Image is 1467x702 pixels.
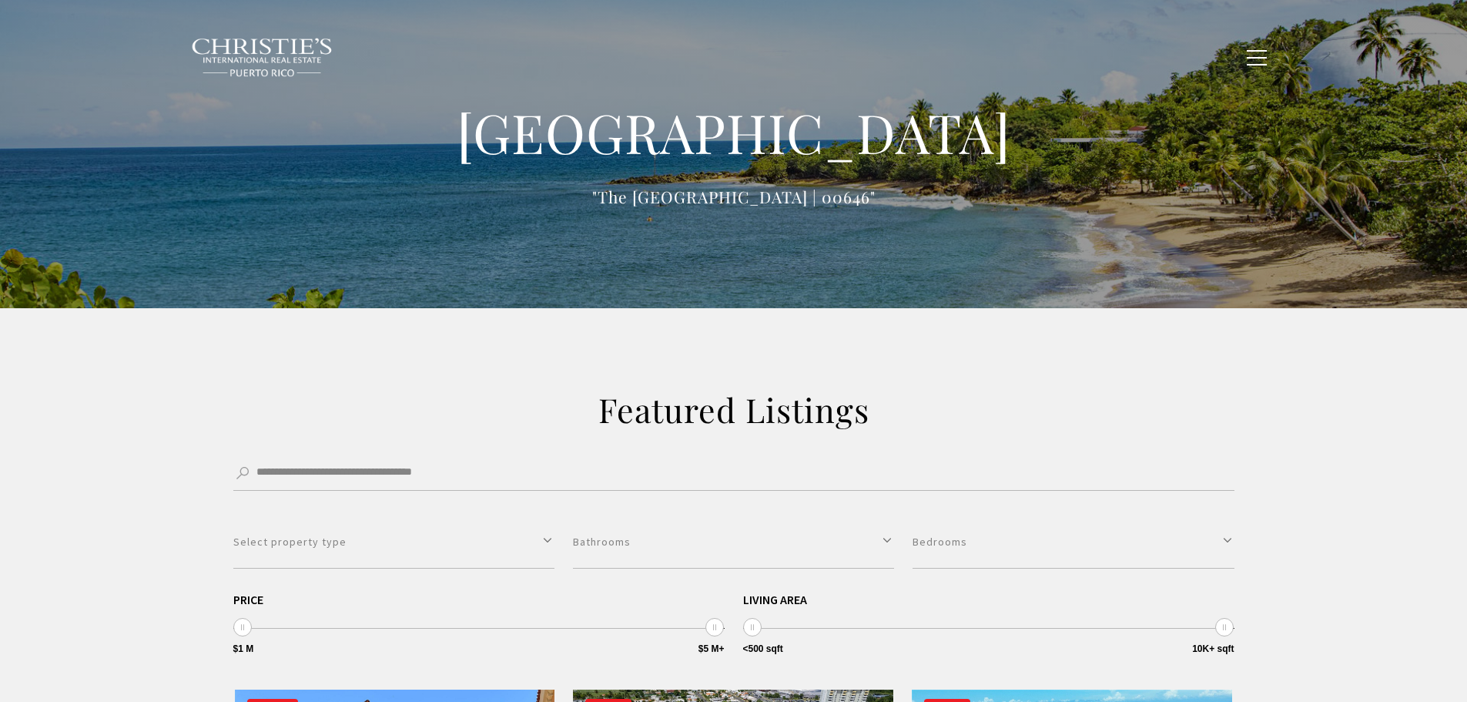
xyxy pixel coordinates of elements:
[426,99,1042,166] h1: [GEOGRAPHIC_DATA]
[1192,644,1234,653] span: 10K+ sqft
[233,516,554,569] button: Select property type
[403,388,1065,432] h2: Featured Listings
[698,644,725,653] span: $5 M+
[573,516,894,569] button: Bathrooms
[743,644,783,653] span: <500 sqft
[233,644,254,653] span: $1 M
[191,38,334,78] img: Christie's International Real Estate black text logo
[913,516,1234,569] button: Bedrooms
[426,184,1042,210] p: "The [GEOGRAPHIC_DATA] | 00646"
